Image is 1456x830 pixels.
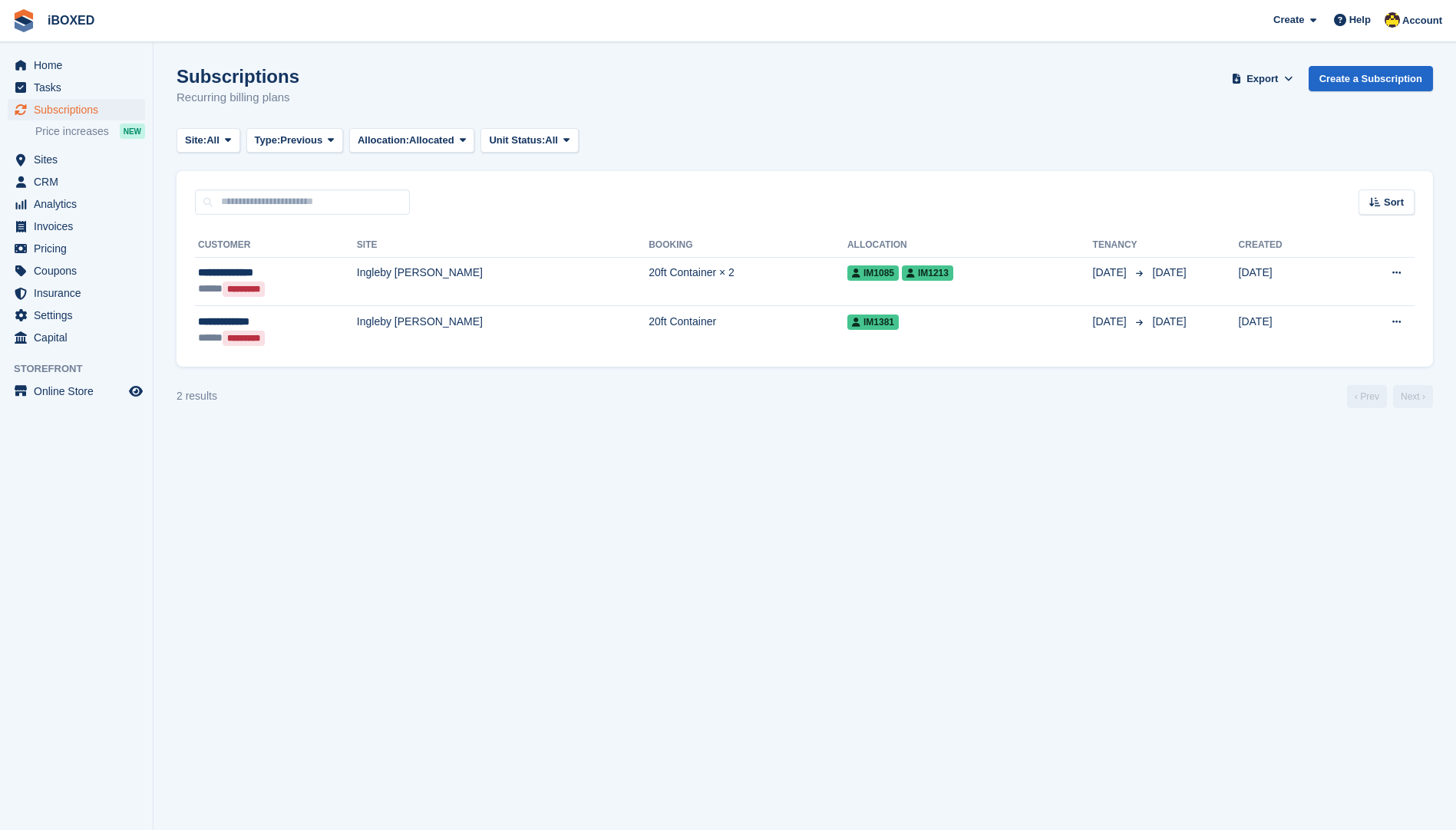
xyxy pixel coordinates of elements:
a: Create a Subscription [1309,66,1433,91]
span: Create [1273,12,1304,28]
th: Allocation [847,233,1093,258]
a: menu [8,260,145,282]
a: menu [8,193,145,215]
span: IM1085 [847,265,899,281]
span: Online Store [34,380,126,402]
a: menu [8,77,145,98]
a: menu [8,238,145,259]
button: Allocation: Allocated [349,128,474,153]
span: Storefront [14,361,153,377]
img: Katie Brown [1385,12,1400,28]
td: Ingleby [PERSON_NAME] [357,306,649,354]
th: Site [357,233,649,258]
a: Preview store [127,382,145,400]
th: Customer [195,233,357,258]
a: menu [8,380,145,402]
a: iBOXED [41,8,101,33]
button: Unit Status: All [480,128,578,153]
span: Previous [280,133,322,148]
span: Settings [34,305,126,326]
span: Insurance [34,282,126,304]
span: CRM [34,171,126,193]
a: menu [8,149,145,170]
button: Type: Previous [246,128,343,153]
img: stora-icon-8386f47178a22dfd0bd8f6a31ec36ba5ce8667c1dd55bd0f319d3a0aa187defe.svg [12,9,35,32]
th: Booking [649,233,847,258]
span: [DATE] [1093,265,1130,281]
th: Created [1239,233,1340,258]
span: IM1213 [902,265,953,281]
span: [DATE] [1093,314,1130,330]
span: Site: [185,133,206,148]
span: Sort [1384,195,1404,210]
a: menu [8,171,145,193]
p: Recurring billing plans [177,89,299,107]
td: [DATE] [1239,306,1340,354]
span: Pricing [34,238,126,259]
span: Allocated [409,133,454,148]
div: NEW [120,124,145,139]
th: Tenancy [1093,233,1147,258]
button: Export [1229,66,1296,91]
td: 20ft Container × 2 [649,257,847,306]
span: [DATE] [1153,266,1187,278]
a: menu [8,99,145,120]
td: Ingleby [PERSON_NAME] [357,257,649,306]
span: Type: [255,133,281,148]
span: Capital [34,327,126,348]
div: 2 results [177,388,217,404]
a: menu [8,327,145,348]
span: Allocation: [358,133,409,148]
span: Price increases [35,124,109,139]
span: All [206,133,220,148]
a: Next [1393,385,1433,408]
span: Unit Status: [489,133,545,148]
nav: Page [1344,385,1436,408]
span: Account [1402,13,1442,28]
span: Help [1349,12,1371,28]
span: IM1381 [847,315,899,330]
span: Subscriptions [34,99,126,120]
a: menu [8,216,145,237]
a: menu [8,305,145,326]
span: Sites [34,149,126,170]
span: Coupons [34,260,126,282]
span: Home [34,54,126,76]
button: Site: All [177,128,240,153]
a: Price increases NEW [35,123,145,140]
td: [DATE] [1239,257,1340,306]
span: Tasks [34,77,126,98]
span: Analytics [34,193,126,215]
td: 20ft Container [649,306,847,354]
a: Previous [1347,385,1387,408]
a: menu [8,282,145,304]
h1: Subscriptions [177,66,299,87]
span: Invoices [34,216,126,237]
span: [DATE] [1153,315,1187,328]
span: All [545,133,558,148]
span: Export [1246,71,1278,87]
a: menu [8,54,145,76]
